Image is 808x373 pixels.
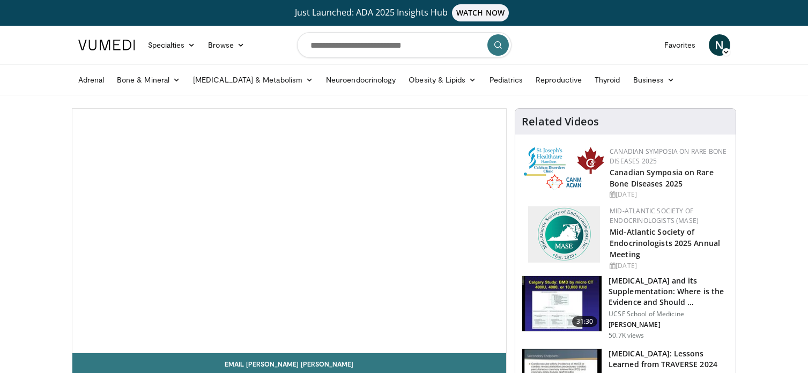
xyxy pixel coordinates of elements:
[529,69,588,91] a: Reproductive
[78,40,135,50] img: VuMedi Logo
[610,167,714,189] a: Canadian Symposia on Rare Bone Diseases 2025
[142,34,202,56] a: Specialties
[72,109,507,353] video-js: Video Player
[572,316,598,327] span: 31:30
[610,147,727,166] a: Canadian Symposia on Rare Bone Diseases 2025
[202,34,251,56] a: Browse
[610,261,727,271] div: [DATE]
[627,69,681,91] a: Business
[588,69,627,91] a: Thyroid
[297,32,512,58] input: Search topics, interventions
[609,320,729,329] p: [PERSON_NAME]
[72,69,111,91] a: Adrenal
[320,69,402,91] a: Neuroendocrinology
[609,331,644,340] p: 50.7K views
[524,147,604,190] img: 59b7dea3-8883-45d6-a110-d30c6cb0f321.png.150x105_q85_autocrop_double_scale_upscale_version-0.2.png
[528,206,600,263] img: f382488c-070d-4809-84b7-f09b370f5972.png.150x105_q85_autocrop_double_scale_upscale_version-0.2.png
[110,69,187,91] a: Bone & Mineral
[709,34,730,56] a: N
[483,69,530,91] a: Pediatrics
[80,4,729,21] a: Just Launched: ADA 2025 Insights HubWATCH NOW
[522,275,729,340] a: 31:30 [MEDICAL_DATA] and its Supplementation: Where is the Evidence and Should … UCSF School of M...
[609,275,729,308] h3: [MEDICAL_DATA] and its Supplementation: Where is the Evidence and Should …
[610,227,720,259] a: Mid-Atlantic Society of Endocrinologists 2025 Annual Meeting
[522,276,602,332] img: 4bb25b40-905e-443e-8e37-83f056f6e86e.150x105_q85_crop-smart_upscale.jpg
[610,190,727,199] div: [DATE]
[610,206,699,225] a: Mid-Atlantic Society of Endocrinologists (MASE)
[658,34,702,56] a: Favorites
[187,69,320,91] a: [MEDICAL_DATA] & Metabolism
[609,348,729,370] h3: [MEDICAL_DATA]: Lessons Learned from TRAVERSE 2024
[402,69,483,91] a: Obesity & Lipids
[609,310,729,318] p: UCSF School of Medicine
[522,115,599,128] h4: Related Videos
[452,4,509,21] span: WATCH NOW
